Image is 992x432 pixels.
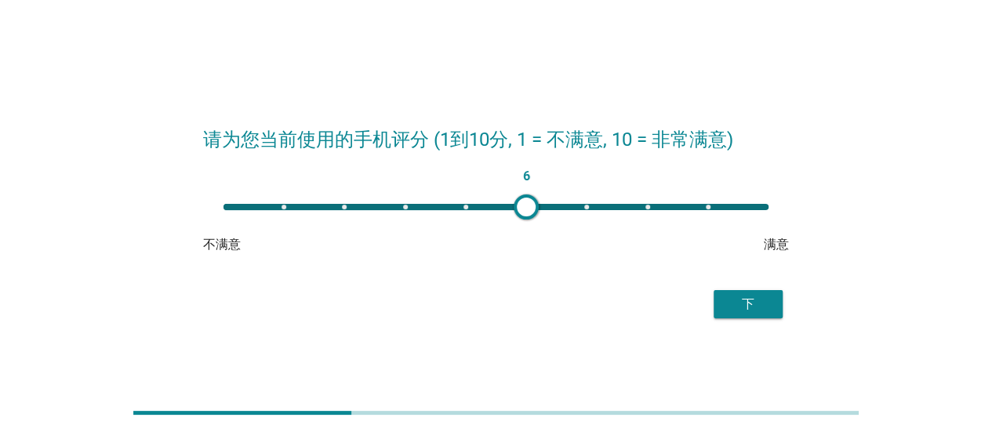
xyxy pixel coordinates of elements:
div: 满意 [594,235,789,254]
h2: 请为您当前使用的手机评分 (1到10分, 1 = 不满意, 10 = 非常满意) [203,110,789,154]
span: 6 [518,165,534,187]
div: 不满意 [203,235,398,254]
div: 下 [726,295,770,314]
button: 下 [714,290,783,318]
